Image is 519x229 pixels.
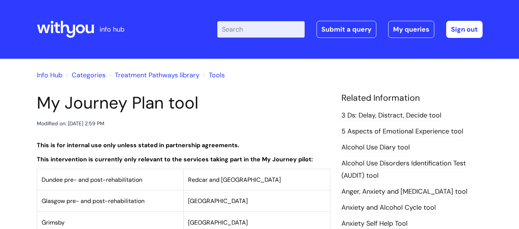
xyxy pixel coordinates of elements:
[209,71,225,80] a: Tools
[341,187,467,197] a: Anger, Anxiety and [MEDICAL_DATA] tool
[37,155,313,163] strong: This intervention is currently only relevant to the services taking part in the My Journey pilot:
[100,23,124,35] p: info hub
[341,143,410,152] a: Alcohol Use Diary tool
[341,219,408,229] a: Anxiety Self Help Tool
[107,69,200,81] li: Treatment Pathways library
[37,119,104,128] div: Modified on: [DATE] 2:59 PM
[64,69,106,81] li: Solution home
[188,219,248,226] span: [GEOGRAPHIC_DATA]
[317,21,376,38] a: Submit a query
[341,203,436,213] a: Anxiety and Alcohol Cycle tool
[217,21,483,38] div: | -
[42,176,142,184] span: Dundee pre- and post-rehabilitation
[217,21,305,38] input: Search
[341,127,463,136] a: 5 Aspects of Emotional Experience tool
[42,197,145,205] span: Glasgow pre- and post-rehabilitation
[341,159,466,180] a: Alcohol Use Disorders Identification Test (AUDIT) tool
[42,219,65,226] span: Grimsby
[188,176,281,184] span: Redcar and [GEOGRAPHIC_DATA]
[188,197,248,205] span: [GEOGRAPHIC_DATA]
[37,71,62,80] a: Info Hub
[115,71,200,80] a: Treatment Pathways library
[388,21,434,38] a: My queries
[341,93,483,103] h4: Related Information
[201,69,225,81] li: Tools
[446,21,483,38] a: Sign out
[37,93,330,113] h1: My Journey Plan tool
[37,141,239,149] strong: This is for internal use only unless stated in partnership agreements.
[341,111,441,120] a: 3 Ds: Delay, Distract, Decide tool
[72,71,106,80] a: Categories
